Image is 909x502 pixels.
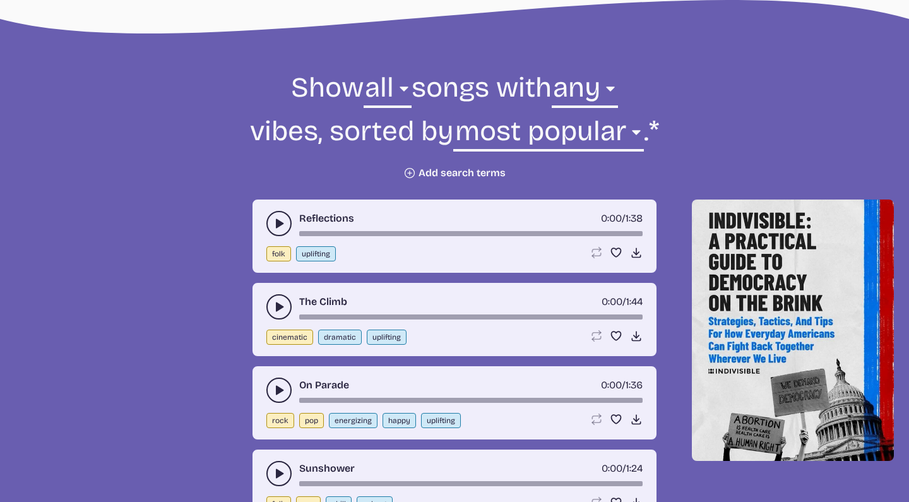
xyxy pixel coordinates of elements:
button: energizing [329,413,377,428]
button: play-pause toggle [266,378,292,403]
button: rock [266,413,294,428]
span: 1:44 [626,296,643,308]
div: song-time-bar [299,481,643,486]
div: / [602,294,643,309]
span: timer [602,462,622,474]
button: Favorite [610,246,622,259]
button: cinematic [266,330,313,345]
button: play-pause toggle [266,211,292,236]
button: Favorite [610,413,622,426]
button: play-pause toggle [266,461,292,486]
span: 1:36 [626,379,643,391]
div: song-time-bar [299,398,643,403]
button: Loop [590,246,602,259]
button: dramatic [318,330,362,345]
button: Loop [590,330,602,342]
button: Loop [590,413,602,426]
button: uplifting [367,330,407,345]
button: Favorite [610,330,622,342]
span: 1:38 [626,212,643,224]
a: Reflections [299,211,354,226]
button: Add search terms [403,167,506,179]
form: Show songs with vibes, sorted by . [111,69,798,179]
div: song-time-bar [299,231,643,236]
select: vibe [552,69,618,113]
select: genre [364,69,412,113]
button: uplifting [421,413,461,428]
span: timer [602,296,622,308]
a: The Climb [299,294,347,309]
a: On Parade [299,378,349,393]
div: / [602,461,643,476]
button: folk [266,246,291,261]
div: / [601,211,643,226]
img: Help save our democracy! [692,200,894,461]
button: uplifting [296,246,336,261]
div: song-time-bar [299,314,643,320]
button: play-pause toggle [266,294,292,320]
span: timer [601,379,622,391]
a: Sunshower [299,461,355,476]
button: happy [383,413,416,428]
span: 1:24 [626,462,643,474]
select: sorting [453,113,643,157]
button: pop [299,413,324,428]
span: timer [601,212,622,224]
div: / [601,378,643,393]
